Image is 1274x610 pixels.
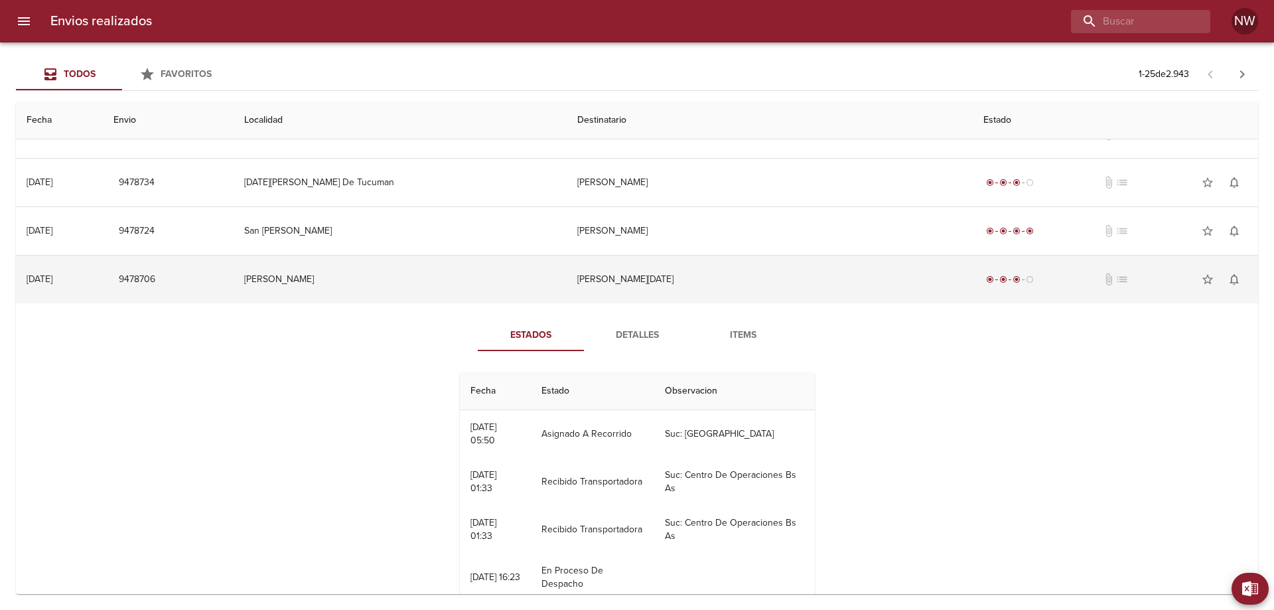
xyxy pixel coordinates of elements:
span: No tiene documentos adjuntos [1102,273,1115,286]
p: 1 - 25 de 2.943 [1139,68,1189,81]
input: buscar [1071,10,1188,33]
span: No tiene documentos adjuntos [1102,176,1115,189]
th: Estado [531,372,654,410]
span: 9478734 [119,175,155,191]
td: Recibido Transportadora [531,458,654,506]
button: Agregar a favoritos [1194,218,1221,244]
div: Tabs detalle de guia [478,319,796,351]
td: [PERSON_NAME] [567,159,973,206]
span: star_border [1201,176,1214,189]
span: Pagina anterior [1194,67,1226,80]
span: radio_button_checked [1013,275,1021,283]
span: No tiene pedido asociado [1115,176,1129,189]
div: [DATE] [27,225,52,236]
th: Fecha [16,102,103,139]
td: Asignado A Recorrido [531,410,654,458]
div: [DATE] 16:23 [470,572,520,583]
h6: Envios realizados [50,11,152,32]
div: [DATE] [27,177,52,188]
span: radio_button_checked [999,227,1007,235]
div: Entregado [983,224,1036,238]
span: radio_button_checked [986,227,994,235]
span: Items [698,327,788,344]
div: NW [1232,8,1258,35]
span: radio_button_checked [1026,227,1034,235]
button: 9478734 [113,171,160,195]
span: Detalles [592,327,682,344]
td: [PERSON_NAME] [234,256,567,303]
span: notifications_none [1228,176,1241,189]
div: En viaje [983,176,1036,189]
td: [PERSON_NAME] [567,207,973,255]
button: Agregar a favoritos [1194,266,1221,293]
div: En viaje [983,273,1036,286]
span: No tiene documentos adjuntos [1102,224,1115,238]
td: Suc: Centro De Operaciones Bs As [654,458,815,506]
span: radio_button_checked [999,179,1007,187]
button: Activar notificaciones [1221,218,1247,244]
span: Todos [64,68,96,80]
span: notifications_none [1228,273,1241,286]
span: Estados [486,327,576,344]
span: radio_button_unchecked [1026,275,1034,283]
span: Pagina siguiente [1226,58,1258,90]
span: radio_button_checked [1013,179,1021,187]
button: 9478706 [113,267,161,292]
th: Envio [103,102,233,139]
span: No tiene pedido asociado [1115,224,1129,238]
div: [DATE] 01:33 [470,517,496,542]
span: 9478706 [119,271,155,288]
span: notifications_none [1228,224,1241,238]
span: radio_button_checked [986,179,994,187]
th: Destinatario [567,102,973,139]
span: radio_button_checked [1013,227,1021,235]
div: Tabs Envios [16,58,228,90]
button: menu [8,5,40,37]
td: Suc: Centro De Operaciones Bs As [654,506,815,554]
span: radio_button_checked [999,275,1007,283]
span: radio_button_checked [986,275,994,283]
th: Observacion [654,372,815,410]
td: Suc: [GEOGRAPHIC_DATA] [654,410,815,458]
td: En Proceso De Despacho [531,554,654,601]
span: star_border [1201,273,1214,286]
button: 9478724 [113,219,160,244]
span: Favoritos [161,68,212,80]
td: Recibido Transportadora [531,506,654,554]
button: Exportar Excel [1232,573,1269,605]
td: San [PERSON_NAME] [234,207,567,255]
th: Estado [973,102,1258,139]
div: Abrir información de usuario [1232,8,1258,35]
span: 9478724 [119,223,155,240]
button: Agregar a favoritos [1194,169,1221,196]
th: Localidad [234,102,567,139]
button: Activar notificaciones [1221,266,1247,293]
span: No tiene pedido asociado [1115,273,1129,286]
div: [DATE] 01:33 [470,469,496,494]
span: star_border [1201,224,1214,238]
td: [DATE][PERSON_NAME] De Tucuman [234,159,567,206]
span: radio_button_unchecked [1026,179,1034,187]
div: [DATE] 05:50 [470,421,496,446]
div: [DATE] [27,273,52,285]
td: [PERSON_NAME][DATE] [567,256,973,303]
button: Activar notificaciones [1221,169,1247,196]
th: Fecha [460,372,531,410]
